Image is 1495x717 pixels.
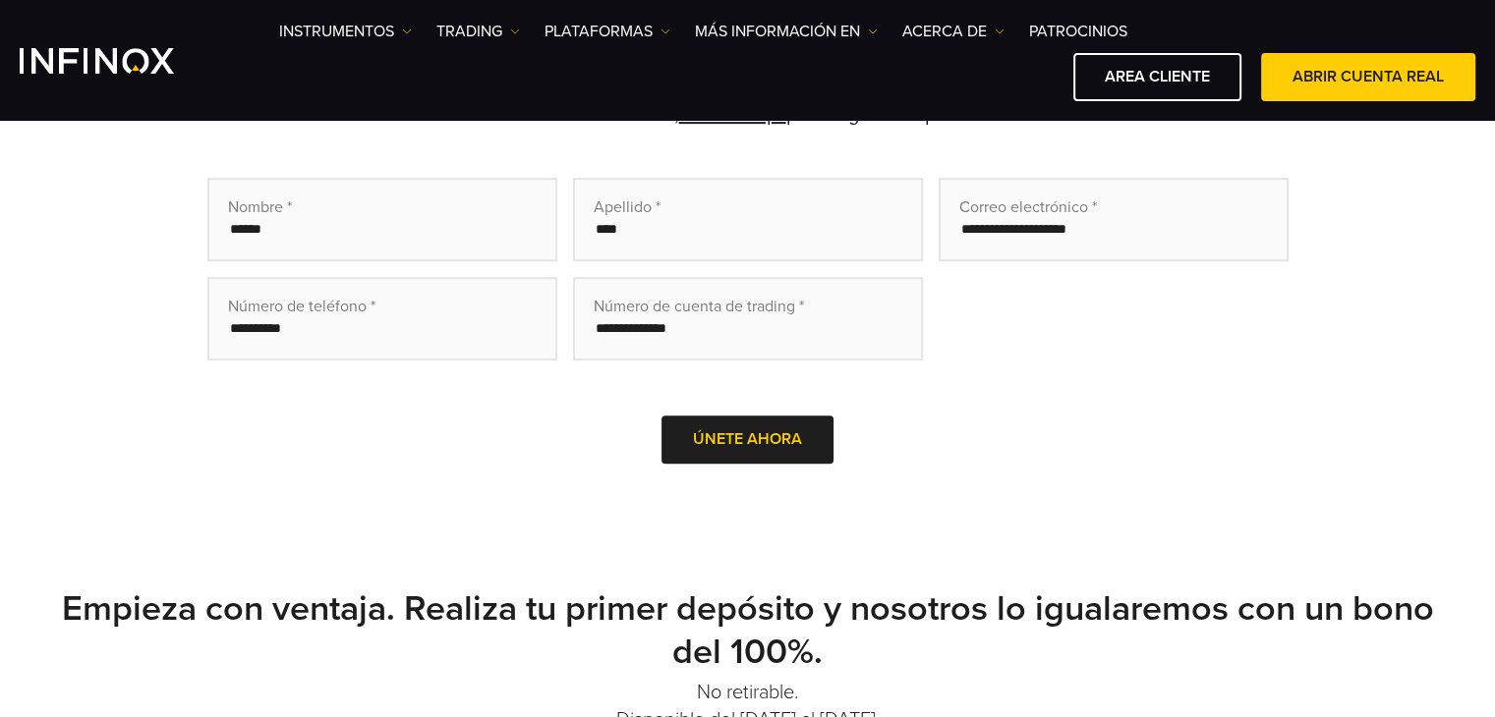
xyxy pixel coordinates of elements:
[902,20,1005,43] a: ACERCA DE
[661,415,834,464] button: Únete ahora
[1029,20,1127,43] a: Patrocinios
[695,20,878,43] a: Más información en
[62,587,1434,673] strong: Empieza con ventaja. Realiza tu primer depósito y nosotros lo igualaremos con un bono del 100%.
[279,20,412,43] a: Instrumentos
[1261,53,1475,101] a: ABRIR CUENTA REAL
[693,429,802,449] span: Únete ahora
[20,48,220,74] a: INFINOX Logo
[1073,53,1241,101] a: AREA CLIENTE
[545,20,670,43] a: PLATAFORMAS
[436,20,520,43] a: TRADING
